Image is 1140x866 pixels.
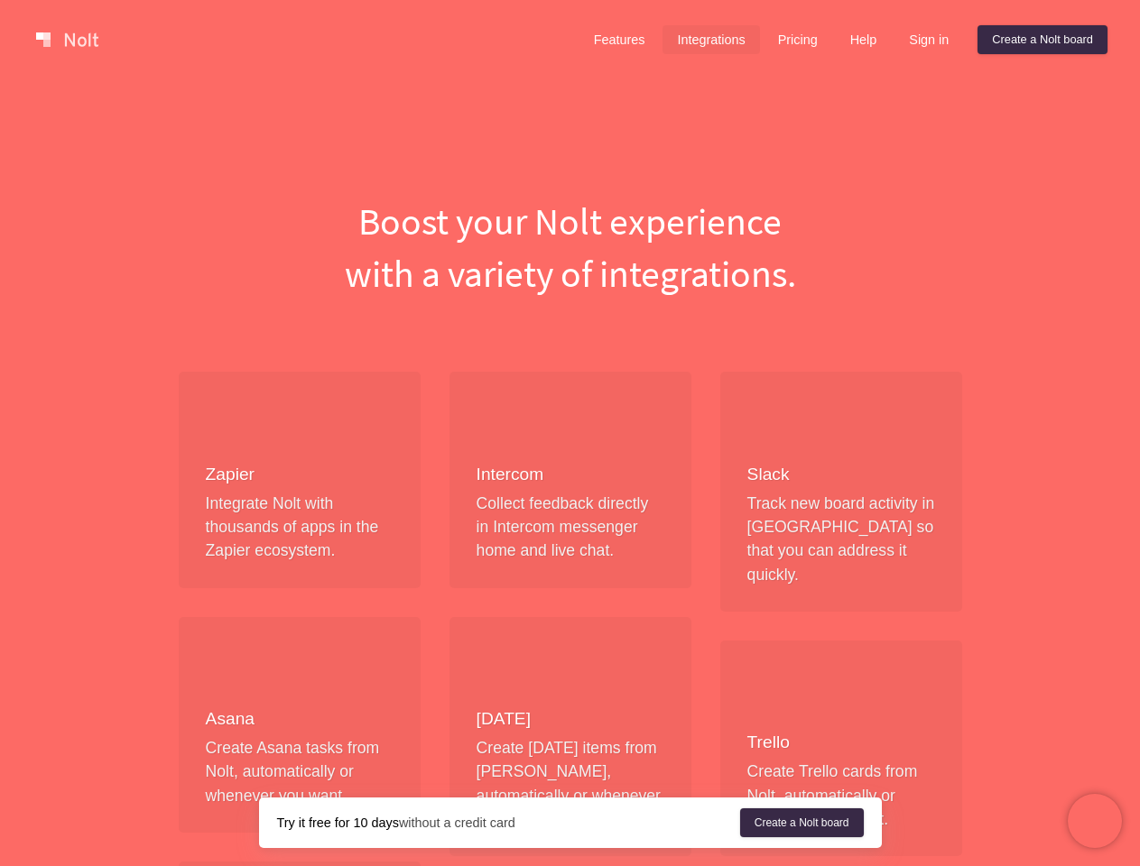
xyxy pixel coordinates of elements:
h1: Boost your Nolt experience with a variety of integrations. [164,195,977,299]
a: Create a Nolt board [978,25,1108,54]
p: Track new board activity in [GEOGRAPHIC_DATA] so that you can address it quickly. [747,492,935,587]
iframe: Chatra live chat [1068,794,1122,848]
div: without a credit card [277,814,740,832]
strong: Try it free for 10 days [277,815,399,830]
h4: Asana [206,708,394,731]
h4: Zapier [206,464,394,486]
a: Features [579,25,660,54]
a: Create a Nolt board [740,808,864,837]
p: Collect feedback directly in Intercom messenger home and live chat. [477,492,664,563]
p: Create Asana tasks from Nolt, automatically or whenever you want. [206,736,394,807]
a: Sign in [894,25,963,54]
h4: Slack [747,464,935,486]
a: Pricing [764,25,832,54]
p: Create Trello cards from Nolt, automatically or whenever you want. [747,760,935,831]
h4: Intercom [477,464,664,486]
p: Integrate Nolt with thousands of apps in the Zapier ecosystem. [206,492,394,563]
a: Help [836,25,892,54]
p: Create [DATE] items from [PERSON_NAME], automatically or whenever you want. [477,736,664,832]
h4: Trello [747,732,935,754]
h4: [DATE] [477,708,664,731]
a: Integrations [663,25,759,54]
